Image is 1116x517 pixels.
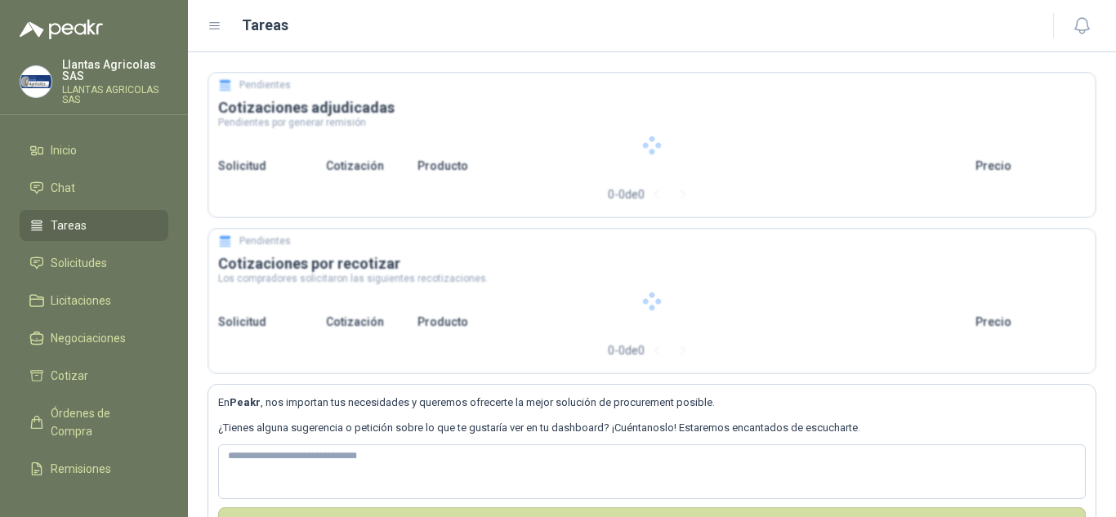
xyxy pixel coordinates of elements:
[51,404,153,440] span: Órdenes de Compra
[20,66,51,97] img: Company Logo
[20,135,168,166] a: Inicio
[62,85,168,105] p: LLANTAS AGRICOLAS SAS
[62,59,168,82] p: Llantas Agricolas SAS
[20,172,168,203] a: Chat
[20,247,168,279] a: Solicitudes
[218,420,1086,436] p: ¿Tienes alguna sugerencia o petición sobre lo que te gustaría ver en tu dashboard? ¡Cuéntanoslo! ...
[51,329,126,347] span: Negociaciones
[51,460,111,478] span: Remisiones
[20,398,168,447] a: Órdenes de Compra
[51,292,111,310] span: Licitaciones
[20,20,103,39] img: Logo peakr
[20,453,168,484] a: Remisiones
[20,323,168,354] a: Negociaciones
[230,396,261,408] b: Peakr
[242,14,288,37] h1: Tareas
[218,394,1086,411] p: En , nos importan tus necesidades y queremos ofrecerte la mejor solución de procurement posible.
[20,360,168,391] a: Cotizar
[51,179,75,197] span: Chat
[20,210,168,241] a: Tareas
[51,216,87,234] span: Tareas
[51,254,107,272] span: Solicitudes
[20,285,168,316] a: Licitaciones
[51,141,77,159] span: Inicio
[51,367,88,385] span: Cotizar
